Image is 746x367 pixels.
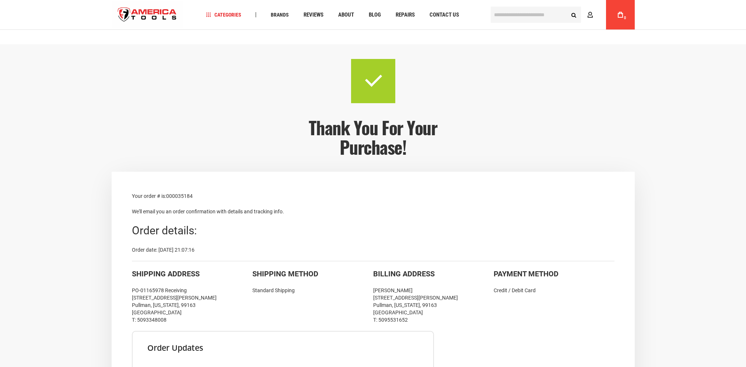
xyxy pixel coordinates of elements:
span: Thank you for your purchase! [309,114,437,160]
span: 0 [624,16,626,20]
span: About [338,12,354,18]
div: Billing Address [373,269,494,279]
a: Reviews [300,10,327,20]
p: We'll email you an order confirmation with details and tracking info. [132,207,614,216]
div: PO-01165978 Receiving [STREET_ADDRESS][PERSON_NAME] Pullman, [US_STATE], 99163 [GEOGRAPHIC_DATA] ... [132,287,253,324]
div: [PERSON_NAME] [STREET_ADDRESS][PERSON_NAME] Pullman, [US_STATE], 99163 [GEOGRAPHIC_DATA] T: 50955... [373,287,494,324]
div: Shipping Address [132,269,253,279]
div: Payment Method [494,269,614,279]
span: Categories [206,12,241,17]
span: Contact Us [430,12,459,18]
div: Shipping Method [252,269,373,279]
p: Your order # is: [132,192,614,200]
span: 000035184 [166,193,193,199]
button: Search [567,8,581,22]
a: Contact Us [426,10,462,20]
a: store logo [112,1,183,29]
span: Reviews [304,12,323,18]
div: Order date: [DATE] 21:07:16 [132,246,614,254]
span: Brands [271,12,289,17]
a: About [335,10,357,20]
span: Repairs [396,12,415,18]
a: Blog [365,10,384,20]
div: Standard Shipping [252,287,373,294]
img: America Tools [112,1,183,29]
a: Brands [267,10,292,20]
span: Blog [369,12,381,18]
h3: Order updates [147,345,418,351]
a: Repairs [392,10,418,20]
a: Categories [203,10,245,20]
div: Credit / Debit Card [494,287,614,294]
div: Order details: [132,223,614,239]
